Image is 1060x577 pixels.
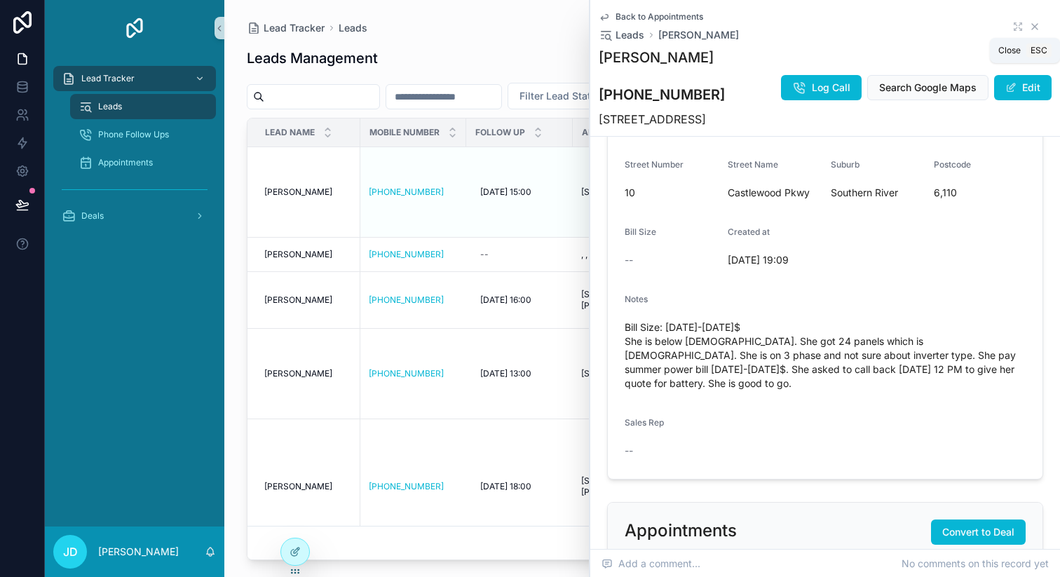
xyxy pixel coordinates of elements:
span: [PERSON_NAME] [264,481,332,492]
span: Add a comment... [602,557,700,571]
span: [PERSON_NAME] [264,294,332,306]
span: Street Name [728,159,778,170]
span: Leads [98,101,122,112]
span: Leads [616,28,644,42]
span: [PERSON_NAME] [264,368,332,379]
a: [PHONE_NUMBER] [369,481,458,492]
a: [PERSON_NAME] [264,186,352,198]
a: [PHONE_NUMBER] [369,294,458,306]
a: [PERSON_NAME] [264,481,352,492]
a: Lead Tracker [53,66,216,91]
a: [PHONE_NUMBER] [369,294,444,306]
span: 6,110 [934,186,1026,200]
a: Leads [599,28,644,42]
span: Lead Tracker [264,21,325,35]
span: Log Call [812,81,850,95]
a: [PERSON_NAME] [658,28,739,42]
a: [PHONE_NUMBER] [369,249,458,260]
span: Esc [1028,45,1050,56]
a: [DATE] 13:00 [475,362,564,385]
h2: Appointments [625,520,737,542]
h3: [PHONE_NUMBER] [599,84,725,105]
span: Castlewood Pkwy [728,186,820,200]
a: [PERSON_NAME] [264,249,352,260]
span: No comments on this record yet [902,557,1049,571]
span: [PERSON_NAME] [264,186,332,198]
span: -- [625,444,633,458]
button: Search Google Maps [867,75,988,100]
span: Filter Lead Status [519,89,602,103]
a: [STREET_ADDRESS][PERSON_NAME] [581,289,685,311]
a: [DATE] 18:00 [475,475,564,498]
a: [STREET_ADDRESS] [581,186,685,198]
span: [DATE] 13:00 [480,368,531,379]
span: [DATE] 15:00 [480,186,531,198]
span: Convert to Deal [942,525,1014,539]
button: Convert to Deal [931,520,1026,545]
a: Appointments [70,150,216,175]
span: 10 [625,186,716,200]
span: Search Google Maps [879,81,977,95]
p: [PERSON_NAME] [98,545,179,559]
span: Sales Rep [625,417,664,428]
span: Street Number [625,159,684,170]
h1: [PERSON_NAME] [599,48,725,67]
span: Mobile Number [369,127,440,138]
span: Appointments [98,157,153,168]
span: Address [582,127,623,138]
span: , , [581,249,587,260]
button: Edit [994,75,1052,100]
span: Bill Size [625,226,656,237]
button: Log Call [781,75,862,100]
h1: Leads Management [247,48,378,68]
a: [PHONE_NUMBER] [369,368,444,379]
a: [PHONE_NUMBER] [369,249,444,260]
a: Leads [339,21,367,35]
a: [STREET_ADDRESS] [581,368,685,379]
a: Lead Tracker [247,21,325,35]
span: JD [63,543,78,560]
a: Phone Follow Ups [70,122,216,147]
a: Back to Appointments [599,11,703,22]
span: [STREET_ADDRESS] [581,368,662,379]
span: [DATE] 18:00 [480,481,531,492]
span: Suburb [831,159,859,170]
a: Leads [70,94,216,119]
span: Lead Name [265,127,315,138]
a: [PHONE_NUMBER] [369,368,458,379]
span: Postcode [934,159,971,170]
span: -- [625,253,633,267]
a: [PERSON_NAME] [264,294,352,306]
a: [STREET_ADDRESS][PERSON_NAME] [581,475,685,498]
span: Deals [81,210,104,222]
a: Deals [53,203,216,229]
span: Bill Size: [DATE]-[DATE]$ She is below [DEMOGRAPHIC_DATA]. She got 24 panels which is [DEMOGRAPHI... [625,320,1026,391]
span: [DATE] 19:09 [728,253,820,267]
a: [PHONE_NUMBER] [369,481,444,492]
span: Close [998,45,1021,56]
span: [DATE] 16:00 [480,294,531,306]
span: Lead Tracker [81,73,135,84]
img: App logo [123,17,146,39]
span: Follow Up [475,127,525,138]
a: [DATE] 15:00 [475,181,564,203]
span: [PERSON_NAME] [264,249,332,260]
a: [DATE] 16:00 [475,289,564,311]
div: -- [480,249,489,260]
span: Phone Follow Ups [98,129,169,140]
a: [PHONE_NUMBER] [369,186,458,198]
span: Back to Appointments [616,11,703,22]
h4: [STREET_ADDRESS] [599,111,725,128]
div: scrollable content [45,56,224,247]
a: [PERSON_NAME] [264,368,352,379]
button: Select Button [508,83,631,109]
a: , , [581,249,685,260]
a: -- [475,243,564,266]
span: Notes [625,294,648,304]
span: Southern River [831,186,923,200]
span: Created at [728,226,770,237]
